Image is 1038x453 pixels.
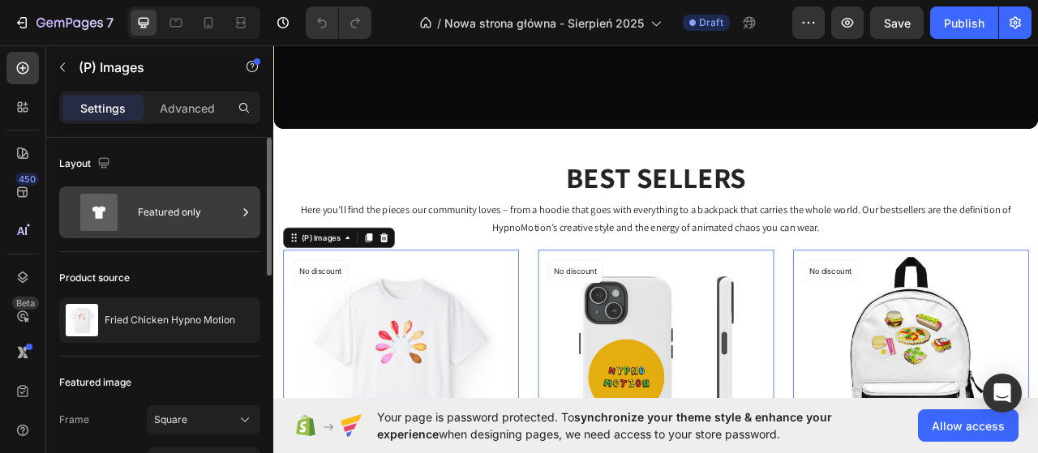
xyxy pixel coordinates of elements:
[983,374,1022,412] div: Open Intercom Messenger
[66,304,98,336] img: product feature img
[377,410,832,441] span: synchronize your theme style & enhance your experience
[147,405,260,434] button: Square
[59,271,130,285] div: Product source
[12,152,961,203] h2: BEST SELLERS
[138,194,237,231] div: Featured only
[930,6,998,39] button: Publish
[681,288,736,303] p: No discount
[59,412,89,427] label: Frame
[105,314,235,326] p: Fried Chicken Hypno Motion
[12,297,39,310] div: Beta
[699,15,723,30] span: Draft
[918,409,1019,442] button: Allow access
[357,288,411,303] p: No discount
[12,206,961,253] p: Here you’ll find the pieces our community loves – from a hoodie that goes with everything to a ba...
[273,40,1038,404] iframe: Design area
[6,6,121,39] button: 7
[444,15,644,32] span: Nowa strona główna - Sierpień 2025
[884,16,911,30] span: Save
[154,412,187,427] span: Square
[306,6,371,39] div: Undo/Redo
[944,15,984,32] div: Publish
[15,173,39,186] div: 450
[160,100,215,117] p: Advanced
[932,417,1005,434] span: Allow access
[59,153,114,175] div: Layout
[32,246,88,260] div: (P) Images
[437,15,441,32] span: /
[59,375,131,390] div: Featured image
[79,58,217,77] p: (P) Images
[870,6,924,39] button: Save
[32,288,87,303] p: No discount
[80,100,126,117] p: Settings
[106,13,114,32] p: 7
[377,408,895,442] span: Your page is password protected. To when designing pages, we need access to your store password.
